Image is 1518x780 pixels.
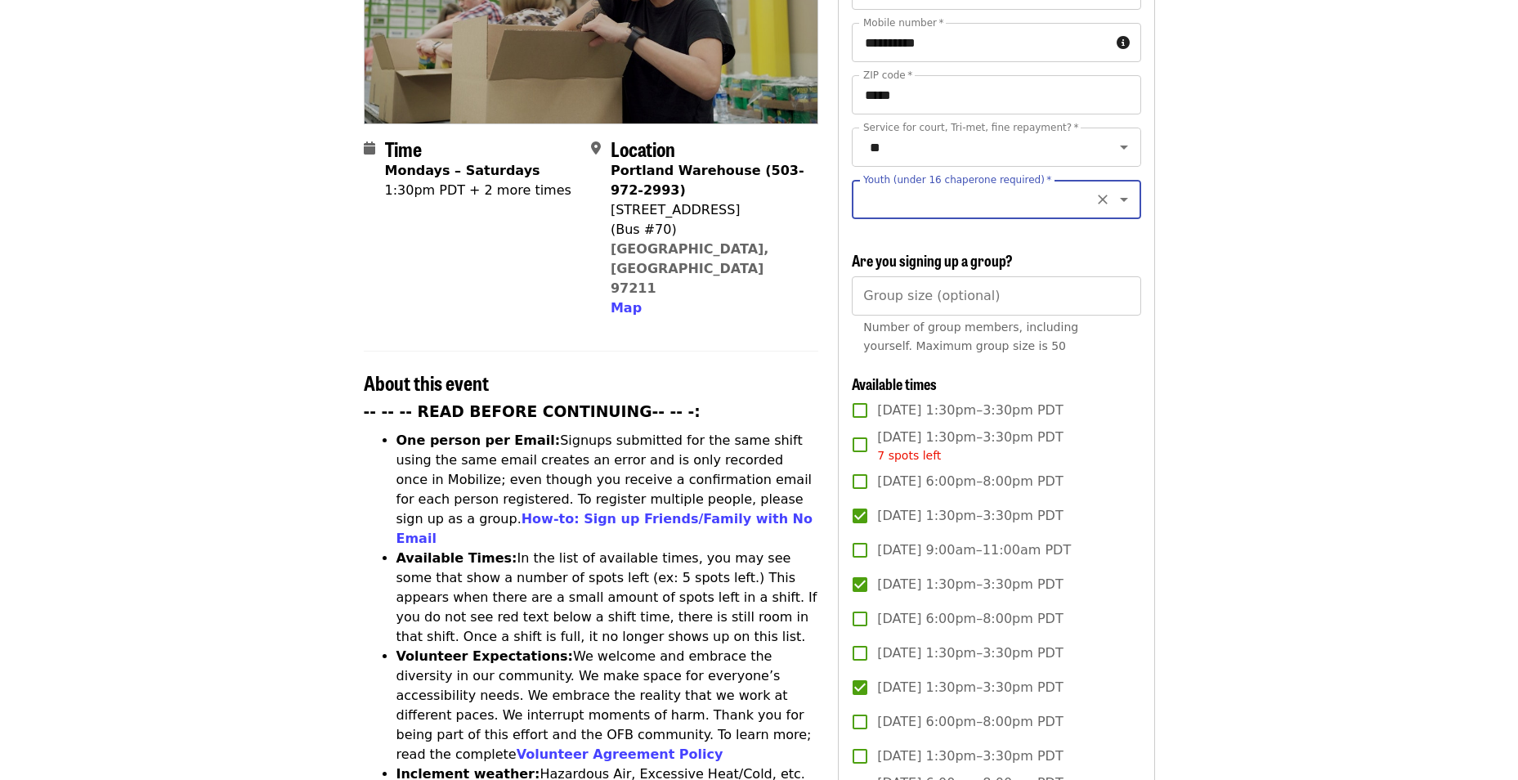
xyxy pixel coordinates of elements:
li: Signups submitted for the same shift using the same email creates an error and is only recorded o... [396,431,819,549]
a: [GEOGRAPHIC_DATA], [GEOGRAPHIC_DATA] 97211 [611,241,769,296]
a: How-to: Sign up Friends/Family with No Email [396,511,813,546]
span: Location [611,134,675,163]
strong: -- -- -- READ BEFORE CONTINUING-- -- -: [364,403,701,420]
span: [DATE] 6:00pm–8:00pm PDT [877,712,1063,732]
input: [object Object] [852,276,1140,316]
div: 1:30pm PDT + 2 more times [385,181,571,200]
span: Are you signing up a group? [852,249,1013,271]
span: Map [611,300,642,316]
span: [DATE] 1:30pm–3:30pm PDT [877,678,1063,697]
button: Map [611,298,642,318]
span: [DATE] 1:30pm–3:30pm PDT [877,746,1063,766]
i: circle-info icon [1117,35,1130,51]
span: Available times [852,373,937,394]
span: [DATE] 1:30pm–3:30pm PDT [877,401,1063,420]
span: [DATE] 1:30pm–3:30pm PDT [877,506,1063,526]
strong: Mondays – Saturdays [385,163,540,178]
span: [DATE] 1:30pm–3:30pm PDT [877,428,1063,464]
span: Number of group members, including yourself. Maximum group size is 50 [863,321,1078,352]
div: [STREET_ADDRESS] [611,200,805,220]
span: About this event [364,368,489,397]
span: [DATE] 9:00am–11:00am PDT [877,540,1071,560]
span: 7 spots left [877,449,941,462]
span: [DATE] 1:30pm–3:30pm PDT [877,575,1063,594]
div: (Bus #70) [611,220,805,240]
button: Open [1113,188,1135,211]
button: Clear [1091,188,1114,211]
strong: Portland Warehouse (503-972-2993) [611,163,804,198]
label: Service for court, Tri-met, fine repayment? [863,123,1079,132]
strong: Volunteer Expectations: [396,648,574,664]
a: Volunteer Agreement Policy [517,746,723,762]
li: In the list of available times, you may see some that show a number of spots left (ex: 5 spots le... [396,549,819,647]
i: map-marker-alt icon [591,141,601,156]
span: [DATE] 6:00pm–8:00pm PDT [877,472,1063,491]
input: Mobile number [852,23,1109,62]
strong: Available Times: [396,550,517,566]
label: Youth (under 16 chaperone required) [863,175,1051,185]
span: [DATE] 1:30pm–3:30pm PDT [877,643,1063,663]
button: Open [1113,136,1135,159]
input: ZIP code [852,75,1140,114]
i: calendar icon [364,141,375,156]
label: Mobile number [863,18,943,28]
label: ZIP code [863,70,912,80]
li: We welcome and embrace the diversity in our community. We make space for everyone’s accessibility... [396,647,819,764]
span: Time [385,134,422,163]
strong: One person per Email: [396,433,561,448]
span: [DATE] 6:00pm–8:00pm PDT [877,609,1063,629]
